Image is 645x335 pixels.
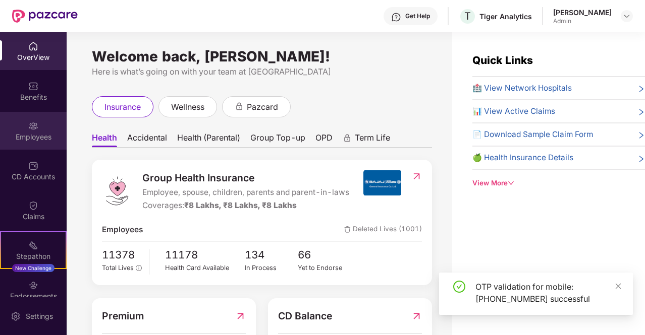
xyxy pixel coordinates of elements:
div: Health Card Available [165,263,245,273]
img: svg+xml;base64,PHN2ZyBpZD0iU2V0dGluZy0yMHgyMCIgeG1sbnM9Imh0dHA6Ly93d3cudzMub3JnLzIwMDAvc3ZnIiB3aW... [11,311,21,321]
span: 📊 View Active Claims [472,105,555,117]
img: svg+xml;base64,PHN2ZyBpZD0iSGVscC0zMngzMiIgeG1sbnM9Imh0dHA6Ly93d3cudzMub3JnLzIwMDAvc3ZnIiB3aWR0aD... [391,12,401,22]
img: logo [102,176,132,206]
span: Health (Parental) [177,132,240,147]
span: pazcard [247,101,278,113]
img: svg+xml;base64,PHN2ZyBpZD0iRW5kb3JzZW1lbnRzIiB4bWxucz0iaHR0cDovL3d3dy53My5vcmcvMjAwMC9zdmciIHdpZH... [28,280,38,290]
img: deleteIcon [344,226,351,233]
span: Employee, spouse, children, parents and parent-in-laws [142,186,349,198]
span: check-circle [453,281,465,293]
div: Here is what’s going on with your team at [GEOGRAPHIC_DATA] [92,65,432,78]
span: Accidental [127,132,167,147]
span: ₹8 Lakhs, ₹8 Lakhs, ₹8 Lakhs [184,200,297,210]
span: Group Health Insurance [142,170,349,185]
img: New Pazcare Logo [12,10,78,23]
span: right [637,107,645,117]
span: 🍏 Health Insurance Details [472,152,573,164]
img: RedirectIcon [411,171,422,181]
span: Term Life [355,132,390,147]
img: RedirectIcon [411,308,422,323]
span: OPD [315,132,333,147]
span: wellness [171,101,204,113]
div: Yet to Endorse [298,263,351,273]
div: [PERSON_NAME] [553,8,612,17]
img: RedirectIcon [235,308,246,323]
div: Stepathon [1,251,66,261]
span: T [464,10,471,22]
div: New Challenge [12,264,55,272]
img: svg+xml;base64,PHN2ZyBpZD0iQ0RfQWNjb3VudHMiIGRhdGEtbmFtZT0iQ0QgQWNjb3VudHMiIHhtbG5zPSJodHRwOi8vd3... [28,161,38,171]
span: Group Top-up [250,132,305,147]
span: 134 [245,247,298,263]
span: CD Balance [278,308,332,323]
div: Admin [553,17,612,25]
span: Premium [102,308,144,323]
div: OTP validation for mobile: [PHONE_NUMBER] successful [475,281,621,305]
div: animation [235,102,244,111]
div: Welcome back, [PERSON_NAME]! [92,52,432,60]
img: svg+xml;base64,PHN2ZyBpZD0iQ2xhaW0iIHhtbG5zPSJodHRwOi8vd3d3LnczLm9yZy8yMDAwL3N2ZyIgd2lkdGg9IjIwIi... [28,200,38,211]
span: 🏥 View Network Hospitals [472,82,572,94]
span: Total Lives [102,264,134,272]
span: 📄 Download Sample Claim Form [472,128,593,141]
span: Deleted Lives (1001) [344,224,422,236]
span: right [637,130,645,141]
span: 11178 [165,247,245,263]
div: Get Help [405,12,430,20]
span: right [637,154,645,164]
div: Tiger Analytics [479,12,532,21]
img: svg+xml;base64,PHN2ZyB4bWxucz0iaHR0cDovL3d3dy53My5vcmcvMjAwMC9zdmciIHdpZHRoPSIyMSIgaGVpZ2h0PSIyMC... [28,240,38,250]
div: In Process [245,263,298,273]
img: insurerIcon [363,170,401,195]
span: info-circle [136,265,141,271]
img: svg+xml;base64,PHN2ZyBpZD0iQmVuZWZpdHMiIHhtbG5zPSJodHRwOi8vd3d3LnczLm9yZy8yMDAwL3N2ZyIgd2lkdGg9Ij... [28,81,38,91]
span: right [637,84,645,94]
span: 11378 [102,247,142,263]
span: Employees [102,224,143,236]
img: svg+xml;base64,PHN2ZyBpZD0iRW1wbG95ZWVzIiB4bWxucz0iaHR0cDovL3d3dy53My5vcmcvMjAwMC9zdmciIHdpZHRoPS... [28,121,38,131]
span: Health [92,132,117,147]
span: insurance [104,101,141,113]
span: 66 [298,247,351,263]
span: close [615,283,622,290]
div: animation [343,133,352,143]
span: down [508,180,514,186]
div: View More [472,178,645,188]
img: svg+xml;base64,PHN2ZyBpZD0iRHJvcGRvd24tMzJ4MzIiIHhtbG5zPSJodHRwOi8vd3d3LnczLm9yZy8yMDAwL3N2ZyIgd2... [623,12,631,20]
img: svg+xml;base64,PHN2ZyBpZD0iSG9tZSIgeG1sbnM9Imh0dHA6Ly93d3cudzMub3JnLzIwMDAvc3ZnIiB3aWR0aD0iMjAiIG... [28,41,38,51]
div: Coverages: [142,199,349,212]
span: Quick Links [472,54,533,66]
div: Settings [23,311,56,321]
